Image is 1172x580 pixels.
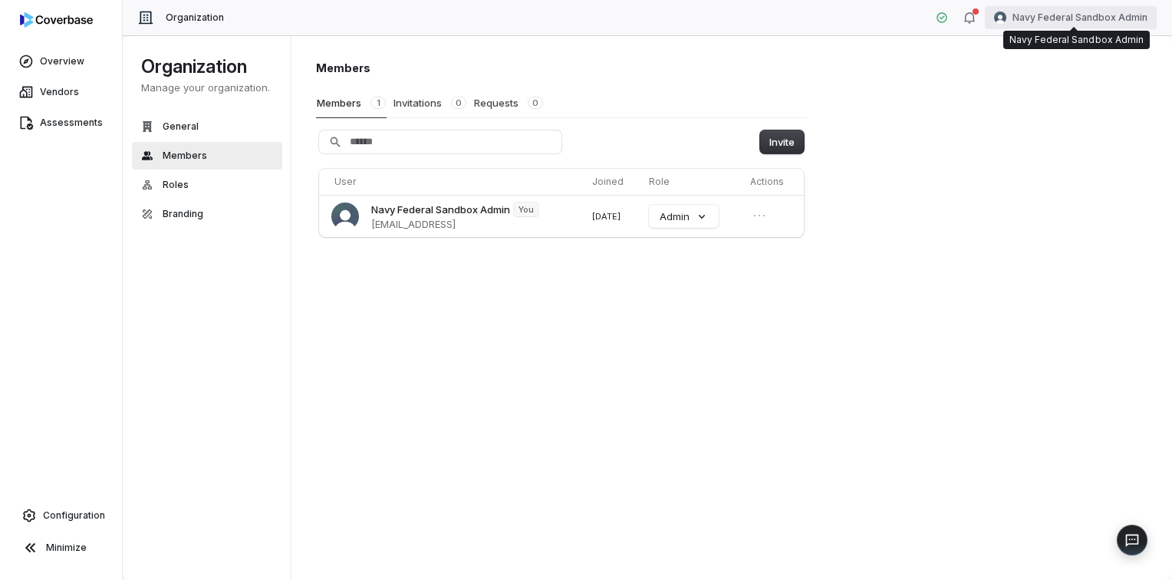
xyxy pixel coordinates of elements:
button: Requests [473,88,544,117]
span: Navy Federal Sandbox Admin [1012,12,1147,24]
button: Members [316,88,387,118]
th: Joined [586,169,644,195]
th: User [319,169,586,195]
span: 0 [528,97,543,109]
button: Members [132,142,282,170]
button: Minimize [6,532,116,563]
span: Members [163,150,207,162]
span: Roles [163,179,189,191]
button: Admin [649,205,719,228]
span: Vendors [40,86,79,98]
button: General [132,113,282,140]
span: General [163,120,199,133]
span: 1 [370,97,386,109]
button: Invite [760,130,804,153]
a: Overview [3,48,119,75]
input: Search [319,130,561,153]
a: Assessments [3,109,119,137]
h1: Organization [141,54,273,79]
button: Navy Federal Sandbox Admin avatarNavy Federal Sandbox Admin [985,6,1157,29]
span: You [514,203,538,216]
button: Invitations [393,88,467,117]
button: Roles [132,171,282,199]
button: Branding [132,200,282,228]
th: Role [643,169,744,195]
img: Navy Federal Sandbox Admin [331,203,359,230]
a: Vendors [3,78,119,106]
span: Navy Federal Sandbox Admin [371,203,510,216]
span: Assessments [40,117,103,129]
div: Navy Federal Sandbox Admin [1009,34,1144,46]
span: 0 [451,97,466,109]
img: Navy Federal Sandbox Admin avatar [994,12,1006,24]
a: Configuration [6,502,116,529]
span: [DATE] [592,211,621,222]
span: Configuration [43,509,105,522]
h1: Members [316,60,807,76]
img: logo-D7KZi-bG.svg [20,12,93,28]
span: Overview [40,55,84,68]
span: [EMAIL_ADDRESS] [371,217,539,231]
span: Organization [166,12,224,24]
p: Manage your organization. [141,81,273,94]
th: Actions [744,169,804,195]
span: Branding [163,208,203,220]
span: Minimize [46,542,87,554]
button: Open menu [750,206,769,225]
